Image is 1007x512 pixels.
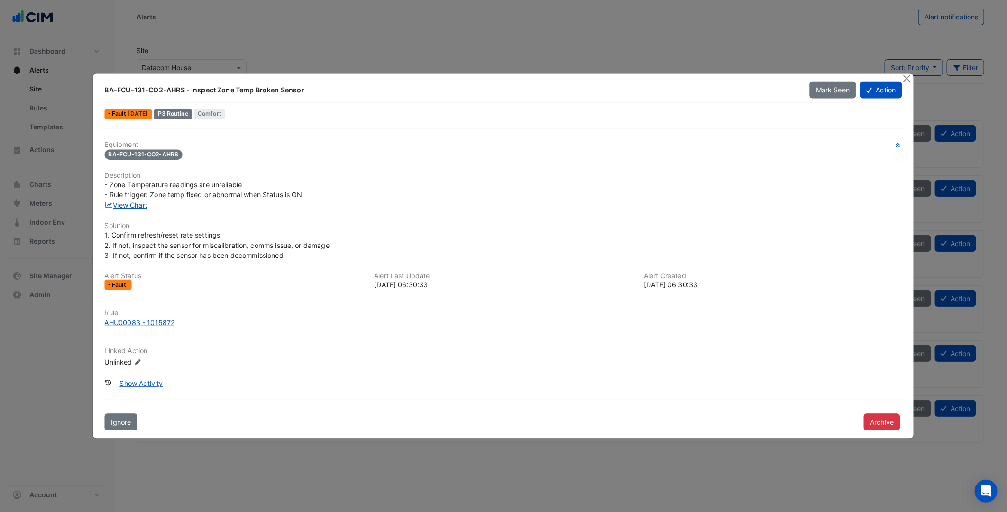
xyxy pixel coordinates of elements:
[112,282,128,288] span: Fault
[816,86,850,94] span: Mark Seen
[105,414,137,431] button: Ignore
[114,375,169,392] button: Show Activity
[105,141,902,149] h6: Equipment
[105,181,302,199] span: - Zone Temperature readings are unreliable - Rule trigger: Zone temp fixed or abnormal when Statu...
[902,73,912,83] button: Close
[194,109,225,119] span: Comfort
[105,85,798,95] div: BA-FCU-131-CO2-AHRS - Inspect Zone Temp Broken Sensor
[105,310,902,318] h6: Rule
[105,171,902,179] h6: Description
[644,272,902,280] h6: Alert Created
[128,110,148,117] span: Sat 13-Sep-2025 04:30 AEST
[105,318,902,328] a: AHU00083 - 1015872
[975,480,998,503] div: Open Intercom Messenger
[105,201,147,209] a: View Chart
[105,272,363,280] h6: Alert Status
[105,150,183,160] span: BA-FCU-131-CO2-AHRS
[864,414,901,431] button: Archive
[105,318,175,328] div: AHU00083 - 1015872
[154,109,192,119] div: P3 Routine
[810,82,856,99] button: Mark Seen
[375,272,632,280] h6: Alert Last Update
[105,221,902,229] h6: Solution
[105,231,330,259] span: 1. Confirm refresh/reset rate settings 2. If not, inspect the sensor for miscalibration, comms is...
[860,82,902,99] button: Action
[111,418,131,426] span: Ignore
[105,347,902,355] h6: Linked Action
[134,359,142,366] fa-icon: Edit Linked Action
[375,280,632,290] div: [DATE] 06:30:33
[112,111,128,117] span: Fault
[644,280,902,290] div: [DATE] 06:30:33
[105,357,221,367] div: Unlinked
